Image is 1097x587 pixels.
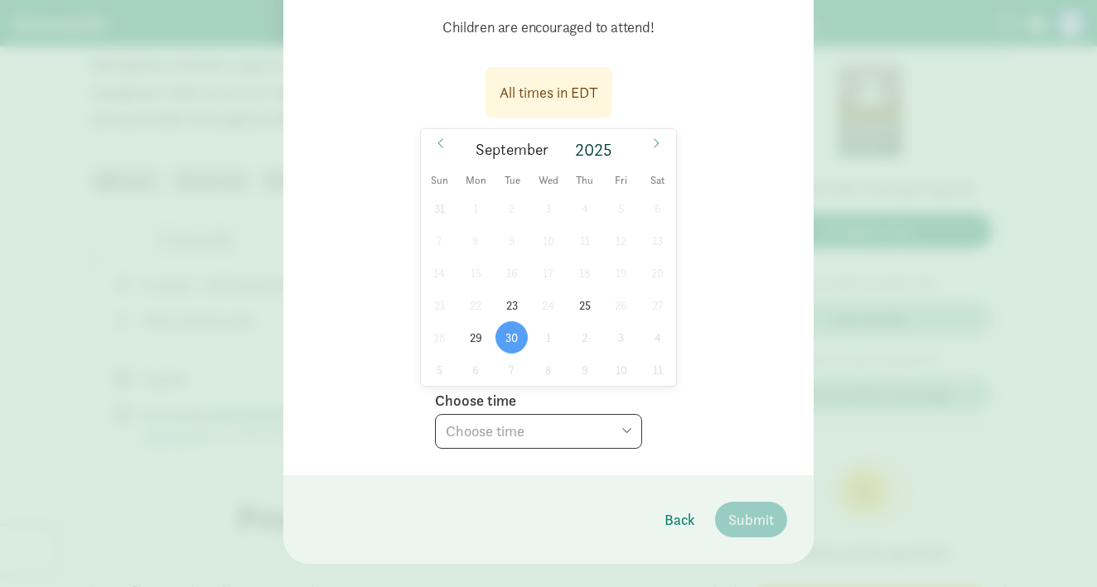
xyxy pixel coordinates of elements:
[567,176,603,186] span: Thu
[495,321,528,354] span: September 30, 2025
[495,289,528,321] span: September 23, 2025
[664,508,695,531] span: Back
[715,502,787,537] button: Submit
[568,289,601,321] span: September 25, 2025
[530,176,567,186] span: Wed
[457,176,494,186] span: Mon
[640,176,676,186] span: Sat
[500,81,598,103] div: All times in EDT
[435,391,516,411] label: Choose time
[651,502,708,537] button: Back
[603,176,640,186] span: Fri
[728,508,774,531] span: Submit
[476,142,548,158] span: September
[460,321,492,354] span: September 29, 2025
[310,4,787,51] p: Children are encouraged to attend!
[421,176,457,186] span: Sun
[494,176,530,186] span: Tue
